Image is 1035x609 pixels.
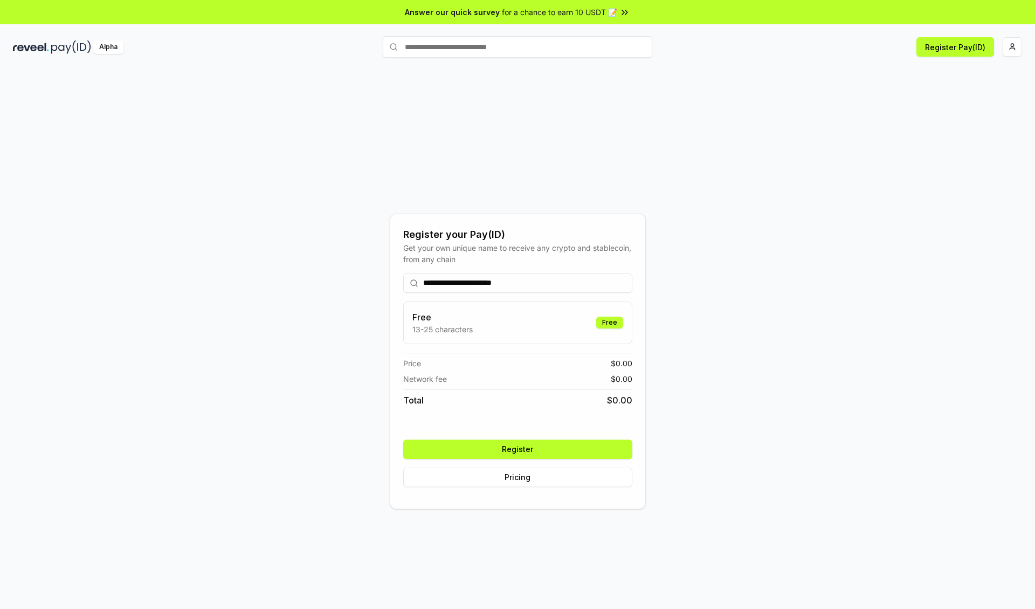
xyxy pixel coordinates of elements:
[403,468,632,487] button: Pricing
[403,227,632,242] div: Register your Pay(ID)
[93,40,123,54] div: Alpha
[403,373,447,385] span: Network fee
[611,373,632,385] span: $ 0.00
[596,317,623,329] div: Free
[412,324,473,335] p: 13-25 characters
[51,40,91,54] img: pay_id
[611,358,632,369] span: $ 0.00
[502,6,617,18] span: for a chance to earn 10 USDT 📝
[607,394,632,407] span: $ 0.00
[403,394,424,407] span: Total
[403,358,421,369] span: Price
[412,311,473,324] h3: Free
[916,37,994,57] button: Register Pay(ID)
[13,40,49,54] img: reveel_dark
[403,440,632,459] button: Register
[403,242,632,265] div: Get your own unique name to receive any crypto and stablecoin, from any chain
[405,6,500,18] span: Answer our quick survey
